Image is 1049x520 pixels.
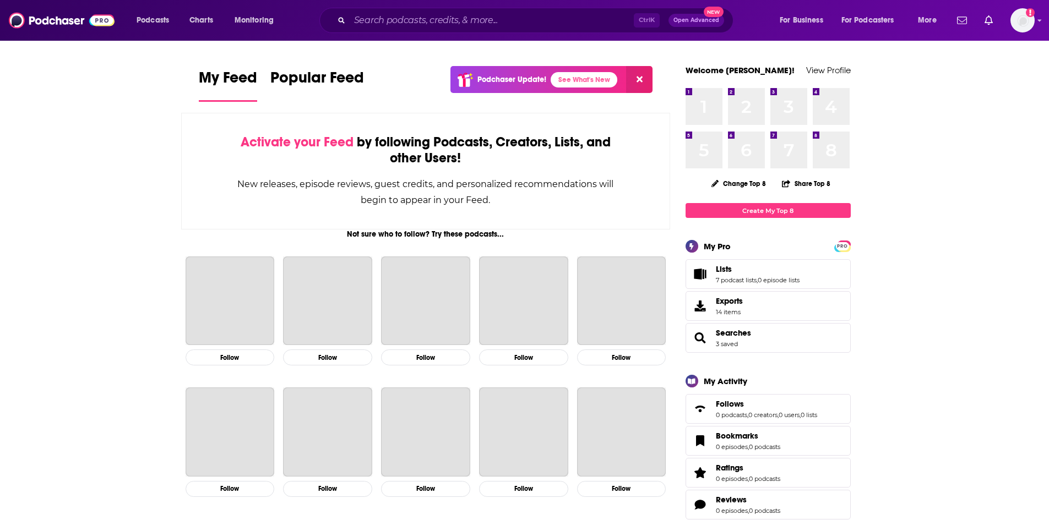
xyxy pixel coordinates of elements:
span: Ratings [686,458,851,488]
a: Searches [689,330,711,346]
span: Ctrl K [634,13,660,28]
button: Follow [186,481,275,497]
button: open menu [772,12,837,29]
button: Follow [283,481,372,497]
span: , [748,475,749,483]
a: 3 saved [716,340,738,348]
div: by following Podcasts, Creators, Lists, and other Users! [237,134,615,166]
span: , [748,443,749,451]
a: Ratings [716,463,780,473]
a: Exports [686,291,851,321]
span: Monitoring [235,13,274,28]
button: Show profile menu [1010,8,1035,32]
a: TED Talks Daily [479,387,568,477]
a: Create My Top 8 [686,203,851,218]
a: View Profile [806,65,851,75]
button: Follow [577,349,666,365]
a: 0 users [779,411,800,419]
div: My Pro [704,241,731,251]
a: 7 podcast lists [716,276,757,284]
a: 0 episodes [716,507,748,514]
button: open menu [227,12,288,29]
span: Ratings [716,463,743,473]
span: Follows [716,399,744,409]
a: 0 creators [748,411,778,419]
span: Bookmarks [716,431,758,441]
a: Ologies with Alie Ward [283,387,372,477]
button: Follow [381,481,470,497]
a: Popular Feed [270,68,364,102]
button: Follow [283,349,372,365]
button: Follow [479,481,568,497]
a: 0 episode lists [758,276,800,284]
a: Reviews [716,495,780,505]
span: Open Advanced [673,18,719,23]
span: Reviews [686,490,851,519]
button: open menu [129,12,183,29]
span: , [747,411,748,419]
span: , [800,411,801,419]
a: 0 podcasts [749,443,780,451]
a: 0 podcasts [749,507,780,514]
span: Bookmarks [686,426,851,456]
span: Lists [716,264,732,274]
a: Bookmarks [689,433,711,448]
a: Lists [689,266,711,282]
p: Podchaser Update! [477,75,546,84]
svg: Add a profile image [1026,8,1035,17]
span: Podcasts [137,13,169,28]
div: New releases, episode reviews, guest credits, and personalized recommendations will begin to appe... [237,176,615,208]
span: Exports [716,296,743,306]
a: 0 episodes [716,443,748,451]
button: Follow [381,349,470,365]
a: 0 lists [801,411,817,419]
button: open menu [834,12,910,29]
span: , [748,507,749,514]
a: This American Life [283,256,372,346]
a: Show notifications dropdown [980,11,997,30]
a: The Daily [479,256,568,346]
a: 0 episodes [716,475,748,483]
a: 0 podcasts [716,411,747,419]
button: Follow [479,349,568,365]
a: Freakonomics Radio [381,387,470,477]
a: Show notifications dropdown [953,11,971,30]
a: Radiolab [186,387,275,477]
span: Activate your Feed [241,134,354,150]
a: Follows [689,401,711,417]
span: My Feed [199,68,257,94]
span: , [778,411,779,419]
a: Ratings [689,465,711,480]
button: Share Top 8 [781,173,831,194]
a: My Feed [199,68,257,102]
img: Podchaser - Follow, Share and Rate Podcasts [9,10,115,31]
a: Reviews [689,497,711,512]
button: open menu [910,12,950,29]
a: Follows [716,399,817,409]
a: See What's New [551,72,617,87]
span: PRO [836,242,849,250]
a: Searches [716,328,751,338]
span: , [757,276,758,284]
img: User Profile [1010,8,1035,32]
div: Not sure who to follow? Try these podcasts... [181,229,671,239]
span: For Business [780,13,823,28]
span: Searches [686,323,851,353]
span: Popular Feed [270,68,364,94]
span: New [704,7,724,17]
div: My Activity [704,376,747,386]
a: My Favorite Murder with Karen Kilgariff and Georgia Hardstark [577,256,666,346]
a: Charts [182,12,220,29]
button: Follow [577,481,666,497]
a: Business Wars [577,387,666,477]
button: Follow [186,349,275,365]
input: Search podcasts, credits, & more... [350,12,634,29]
span: More [918,13,937,28]
a: The Joe Rogan Experience [186,256,275,346]
span: Logged in as luilaking [1010,8,1035,32]
span: Reviews [716,495,747,505]
div: Search podcasts, credits, & more... [330,8,744,33]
